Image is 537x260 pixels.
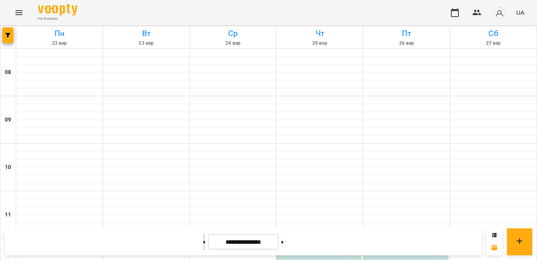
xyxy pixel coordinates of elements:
h6: 27 вер [451,40,535,47]
h6: 25 вер [278,40,362,47]
h6: Вт [104,27,188,40]
span: UA [516,8,524,17]
button: Menu [9,3,28,22]
h6: 09 [5,116,11,124]
h6: Пт [364,27,449,40]
h6: Сб [451,27,535,40]
h6: 11 [5,211,11,219]
h6: 26 вер [364,40,449,47]
h6: Ср [191,27,275,40]
img: avatar_s.png [494,7,505,18]
h6: 10 [5,163,11,172]
button: UA [513,5,528,20]
span: For Business [38,16,77,21]
h6: Пн [17,27,101,40]
h6: 22 вер [17,40,101,47]
img: Voopty Logo [38,4,77,15]
h6: 24 вер [191,40,275,47]
h6: 23 вер [104,40,188,47]
h6: Чт [278,27,362,40]
h6: 08 [5,68,11,77]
